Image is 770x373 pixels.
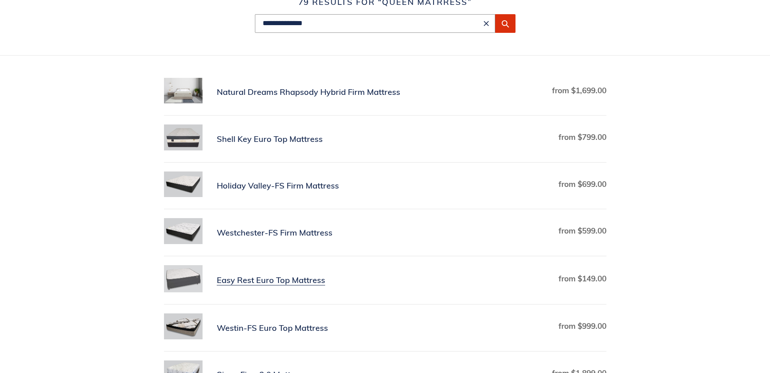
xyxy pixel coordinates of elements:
a: Westchester-FS Firm Mattress [164,218,606,247]
a: Westin-FS Euro Top Mattress [164,313,606,342]
a: Holiday Valley-FS Firm Mattress [164,171,606,200]
a: Shell Key Euro Top Mattress [164,124,606,153]
button: Submit [495,14,515,33]
a: Natural Dreams Rhapsody Hybrid Firm Mattress [164,78,606,107]
button: Clear search term [481,19,491,28]
input: Search [255,14,495,33]
a: Easy Rest Euro Top Mattress [164,265,606,296]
